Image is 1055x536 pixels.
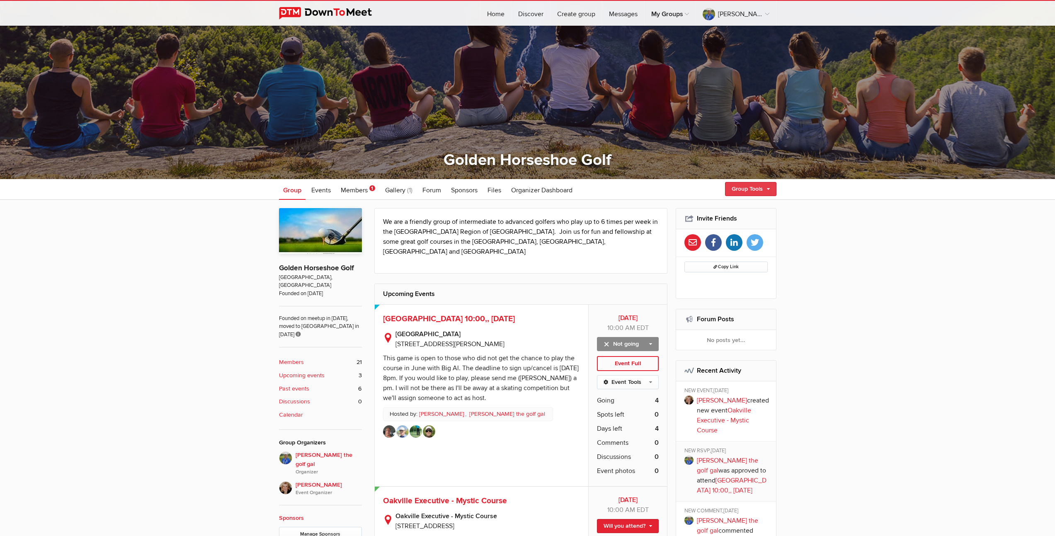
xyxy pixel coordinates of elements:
div: NEW RSVP, [684,447,770,456]
span: Members [341,186,368,194]
div: Group Organizers [279,438,362,447]
a: Group Tools [725,182,776,196]
p: created new event [697,395,770,435]
a: [PERSON_NAME] the golf gal [696,1,776,26]
a: Discover [512,1,550,26]
b: Calendar [279,410,303,420]
span: 10:00 AM [607,324,635,332]
span: [PERSON_NAME] the golf gal [296,451,362,476]
a: Event Tools [597,375,659,389]
a: [PERSON_NAME] the golf gal [469,410,545,419]
a: [PERSON_NAME] [419,410,466,419]
a: Upcoming events 3 [279,371,362,380]
span: [PERSON_NAME] [296,480,362,497]
b: 0 [655,466,659,476]
a: [PERSON_NAME] the golf galOrganizer [279,451,362,476]
a: Messages [602,1,644,26]
div: NEW EVENT, [684,387,770,395]
a: Members 21 [279,358,362,367]
span: (1) [407,186,412,194]
span: Sponsors [451,186,478,194]
a: Home [480,1,511,26]
span: Files [487,186,501,194]
span: 6 [358,384,362,393]
span: Forum [422,186,441,194]
span: 1 [369,185,375,191]
span: Copy Link [713,264,739,269]
div: No posts yet... [676,330,776,350]
a: Past events 6 [279,384,362,393]
a: Sponsors [279,514,304,521]
span: Discussions [597,452,631,462]
a: [GEOGRAPHIC_DATA] 10:00,, [DATE] [383,314,515,324]
b: 0 [655,410,659,420]
span: Comments [597,438,628,448]
a: Not going [597,337,659,351]
a: Will you attend? [597,519,659,533]
h2: Recent Activity [684,361,768,381]
h2: Upcoming Events [383,284,659,304]
a: [PERSON_NAME] the golf gal [697,456,758,475]
span: [DATE] [713,387,728,394]
span: [GEOGRAPHIC_DATA], [GEOGRAPHIC_DATA] [279,274,362,290]
p: was approved to attend [697,456,770,495]
img: Golden Horseshoe Golf [279,208,362,254]
button: Copy Link [684,262,768,272]
img: Beth the golf gal [279,451,292,465]
span: Going [597,395,614,405]
b: Members [279,358,304,367]
img: Caroline Nesbitt [279,481,292,495]
span: America/Toronto [637,324,649,332]
p: We are a friendly group of intermediate to advanced golfers who play up to 6 times per week in th... [383,217,659,257]
span: 3 [359,371,362,380]
i: Organizer [296,468,362,476]
span: [STREET_ADDRESS] [395,522,454,530]
b: Past events [279,384,309,393]
a: Forum Posts [697,315,734,323]
p: Hosted by: [383,407,553,421]
span: Founded on meetup in [DATE], moved to [GEOGRAPHIC_DATA] in [DATE] [279,306,362,339]
span: Organizer Dashboard [511,186,572,194]
span: Gallery [385,186,405,194]
span: Founded on [DATE] [279,290,362,298]
span: [STREET_ADDRESS][PERSON_NAME] [395,340,504,348]
b: [DATE] [597,313,659,323]
a: [PERSON_NAME] [697,396,747,405]
b: [GEOGRAPHIC_DATA] [395,329,580,339]
img: Casemaker [410,425,422,438]
span: Events [311,186,331,194]
b: Oakville Executive - Mystic Course [395,511,580,521]
b: 4 [655,395,659,405]
a: Calendar [279,410,362,420]
a: Sponsors [447,179,482,200]
a: Events [307,179,335,200]
div: NEW COMMENT, [684,507,770,516]
span: Days left [597,424,622,434]
a: Oakville Executive - Mystic Course [383,496,507,506]
span: 10:00 AM [607,506,635,514]
img: Travis Burrill [383,425,395,438]
span: [DATE] [723,507,738,514]
div: This game is open to those who did not get the chance to play the course in June with Big Al. The... [383,354,579,402]
a: Forum [418,179,445,200]
a: My Groups [645,1,696,26]
a: Oakville Executive - Mystic Course [697,406,751,434]
i: Event Organizer [296,489,362,497]
div: Event Full [597,356,659,371]
a: Discussions 0 [279,397,362,406]
b: 4 [655,424,659,434]
img: DownToMeet [279,7,385,19]
b: [DATE] [597,495,659,505]
span: Group [283,186,301,194]
a: Group [279,179,306,200]
b: Discussions [279,397,310,406]
a: Create group [551,1,602,26]
span: 21 [357,358,362,367]
img: Mike N [396,425,409,438]
span: 0 [358,397,362,406]
a: Gallery (1) [381,179,417,200]
a: [PERSON_NAME]Event Organizer [279,476,362,497]
h2: Invite Friends [684,209,768,228]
